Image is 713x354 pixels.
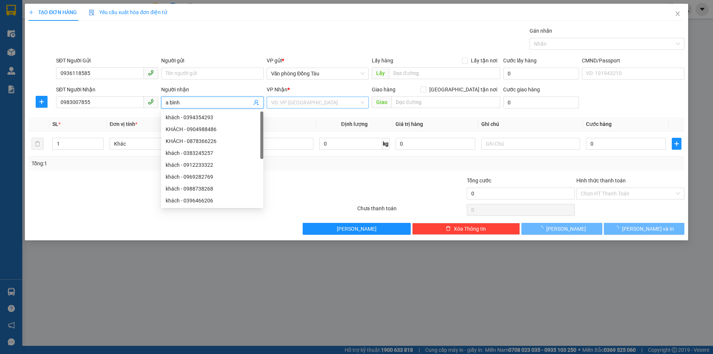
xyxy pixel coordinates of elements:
[426,85,500,94] span: [GEOGRAPHIC_DATA] tận nơi
[161,135,263,147] div: KHÁCH - 0878366226
[166,137,259,145] div: KHÁCH - 0878366226
[546,225,586,233] span: [PERSON_NAME]
[503,68,579,79] input: Cước lấy hàng
[372,67,389,79] span: Lấy
[161,123,263,135] div: KHÁCH - 0904988486
[521,223,602,235] button: [PERSON_NAME]
[161,195,263,207] div: khách - 0396466206
[412,223,520,235] button: deleteXóa Thông tin
[391,96,500,108] input: Dọc đường
[56,56,158,65] div: SĐT Người Gửi
[604,223,684,235] button: [PERSON_NAME] và In
[672,141,681,147] span: plus
[148,99,154,105] span: phone
[161,147,263,159] div: khách - 0383245257
[503,58,537,64] label: Cước lấy hàng
[538,226,546,231] span: loading
[481,138,580,150] input: Ghi Chú
[52,121,58,127] span: SL
[166,185,259,193] div: khách - 0988738268
[389,67,500,79] input: Dọc đường
[56,85,158,94] div: SĐT Người Nhận
[41,46,169,55] li: Hotline: 1900888999
[114,138,204,149] span: Khác
[32,159,275,168] div: Tổng: 1
[271,68,364,79] span: Văn phòng Đồng Tàu
[267,87,287,92] span: VP Nhận
[36,96,48,108] button: plus
[166,149,259,157] div: khách - 0383245257
[148,70,154,76] span: phone
[161,85,263,94] div: Người nhận
[166,113,259,121] div: khách - 0394354293
[166,161,259,169] div: khách - 0912233322
[503,97,579,108] input: Cước giao hàng
[337,225,377,233] span: [PERSON_NAME]
[341,121,368,127] span: Định lượng
[166,173,259,181] div: khách - 0969282769
[161,56,263,65] div: Người gửi
[161,171,263,183] div: khách - 0969282769
[622,225,674,233] span: [PERSON_NAME] và In
[303,223,411,235] button: [PERSON_NAME]
[267,56,369,65] div: VP gửi
[89,10,95,16] img: icon
[29,9,77,15] span: TẠO ĐƠN HÀNG
[32,138,43,150] button: delete
[29,10,34,15] span: plus
[446,226,451,232] span: delete
[166,125,259,133] div: KHÁCH - 0904988486
[89,9,167,15] span: Yêu cầu xuất hóa đơn điện tử
[614,226,622,231] span: loading
[41,18,169,46] li: 01A03 [GEOGRAPHIC_DATA], [GEOGRAPHIC_DATA] ( bên cạnh cây xăng bến xe phía Bắc cũ)
[253,100,259,105] span: user-add
[675,11,681,17] span: close
[161,111,263,123] div: khách - 0394354293
[372,87,395,92] span: Giao hàng
[454,225,486,233] span: Xóa Thông tin
[672,138,681,150] button: plus
[372,96,391,108] span: Giao
[582,56,684,65] div: CMND/Passport
[161,159,263,171] div: khách - 0912233322
[382,138,390,150] span: kg
[503,87,540,92] label: Cước giao hàng
[214,138,313,150] input: VD: Bàn, Ghế
[395,138,475,150] input: 0
[372,58,393,64] span: Lấy hàng
[530,28,552,34] label: Gán nhãn
[395,121,423,127] span: Giá trị hàng
[9,9,46,46] img: logo.jpg
[667,4,688,25] button: Close
[166,197,259,205] div: khách - 0396466206
[161,183,263,195] div: khách - 0988738268
[586,121,612,127] span: Cước hàng
[36,99,47,105] span: plus
[78,9,131,18] b: 36 Limousine
[468,56,500,65] span: Lấy tận nơi
[356,204,466,217] div: Chưa thanh toán
[478,117,583,131] th: Ghi chú
[467,178,491,184] span: Tổng cước
[576,178,626,184] label: Hình thức thanh toán
[110,121,137,127] span: Đơn vị tính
